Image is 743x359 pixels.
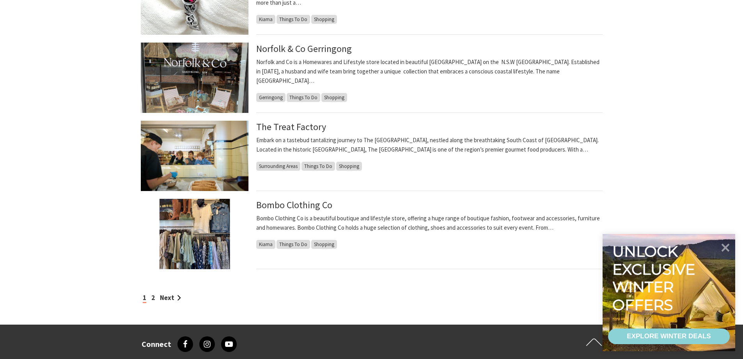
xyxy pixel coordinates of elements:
span: Shopping [311,15,337,24]
a: The Treat Factory [256,121,326,133]
a: 2 [151,293,155,302]
span: Shopping [321,93,347,102]
span: Kiama [256,15,275,24]
span: Surrounding Areas [256,162,300,171]
span: Things To Do [301,162,335,171]
span: Shopping [336,162,362,171]
a: EXPLORE WINTER DEALS [608,329,730,344]
span: Things To Do [277,240,310,249]
img: Children watching chocolatier working at The Treat Factory [141,121,248,191]
div: EXPLORE WINTER DEALS [627,329,711,344]
span: Kiama [256,240,275,249]
h3: Connect [142,339,171,349]
p: Norfolk and Co is a Homewares and Lifestyle store located in beautiful [GEOGRAPHIC_DATA] on the N... [256,57,603,86]
span: Shopping [311,240,337,249]
span: Things To Do [277,15,310,24]
a: Next [160,293,181,302]
div: Unlock exclusive winter offers [612,243,699,314]
span: Things To Do [287,93,320,102]
a: Norfolk & Co Gerringong [256,43,352,55]
p: Embark on a tastebud tantalizing journey to The [GEOGRAPHIC_DATA], nestled along the breathtaking... [256,136,603,154]
a: Bombo Clothing Co [256,199,332,211]
span: 1 [143,293,146,303]
span: Gerringong [256,93,285,102]
p: Bombo Clothing Co is a beautiful boutique and lifestyle store, offering a huge range of boutique ... [256,214,603,232]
